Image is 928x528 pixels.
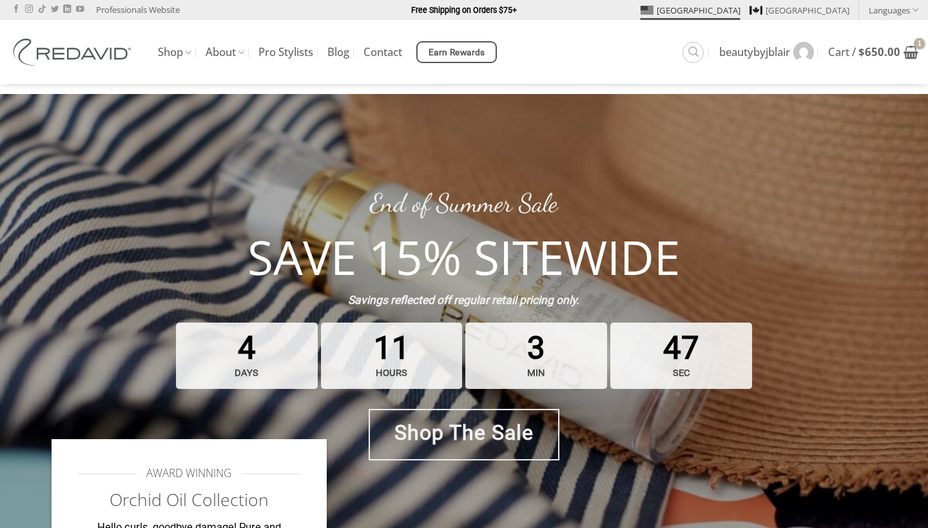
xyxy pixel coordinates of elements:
[682,42,704,63] a: Search
[258,41,313,64] a: Pro Stylists
[429,46,485,60] span: Earn Rewards
[158,40,191,65] a: Shop
[206,40,244,65] a: About
[828,47,900,57] span: Cart /
[77,489,301,511] h2: Orchid Oil Collection
[363,41,402,64] a: Contact
[12,5,20,14] a: Follow on Facebook
[146,465,231,482] span: AWARD WINNING
[394,417,533,449] span: Shop The Sale
[25,5,33,14] a: Follow on Instagram
[614,361,749,386] strong: sec
[369,409,559,460] a: Shop The Sale
[416,41,497,63] a: Earn Rewards
[858,44,900,59] bdi: 650.00
[370,187,557,218] a: End of Summer Sale
[610,323,752,389] span: 47
[719,47,790,57] span: beautybyjblair
[469,361,604,386] strong: min
[465,323,607,389] span: 3
[858,44,865,59] span: $
[321,323,463,389] span: 11
[324,361,459,386] strong: hours
[327,41,349,64] a: Blog
[749,1,849,20] a: [GEOGRAPHIC_DATA]
[51,5,59,14] a: Follow on Twitter
[719,35,814,69] a: beautybyjblair
[828,38,918,66] a: View cart
[76,5,84,14] a: Follow on YouTube
[63,5,71,14] a: Follow on LinkedIn
[411,5,517,15] strong: Free Shipping on Orders $75+
[10,39,139,66] img: REDAVID Salon Products | United States
[38,5,46,14] a: Follow on TikTok
[641,1,740,20] a: [GEOGRAPHIC_DATA]
[348,294,579,306] strong: Savings reflected off regular retail pricing only.
[179,361,314,386] strong: days
[247,225,680,288] strong: SAVE 15% SITEWIDE
[869,1,918,19] a: Languages
[176,323,318,389] span: 4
